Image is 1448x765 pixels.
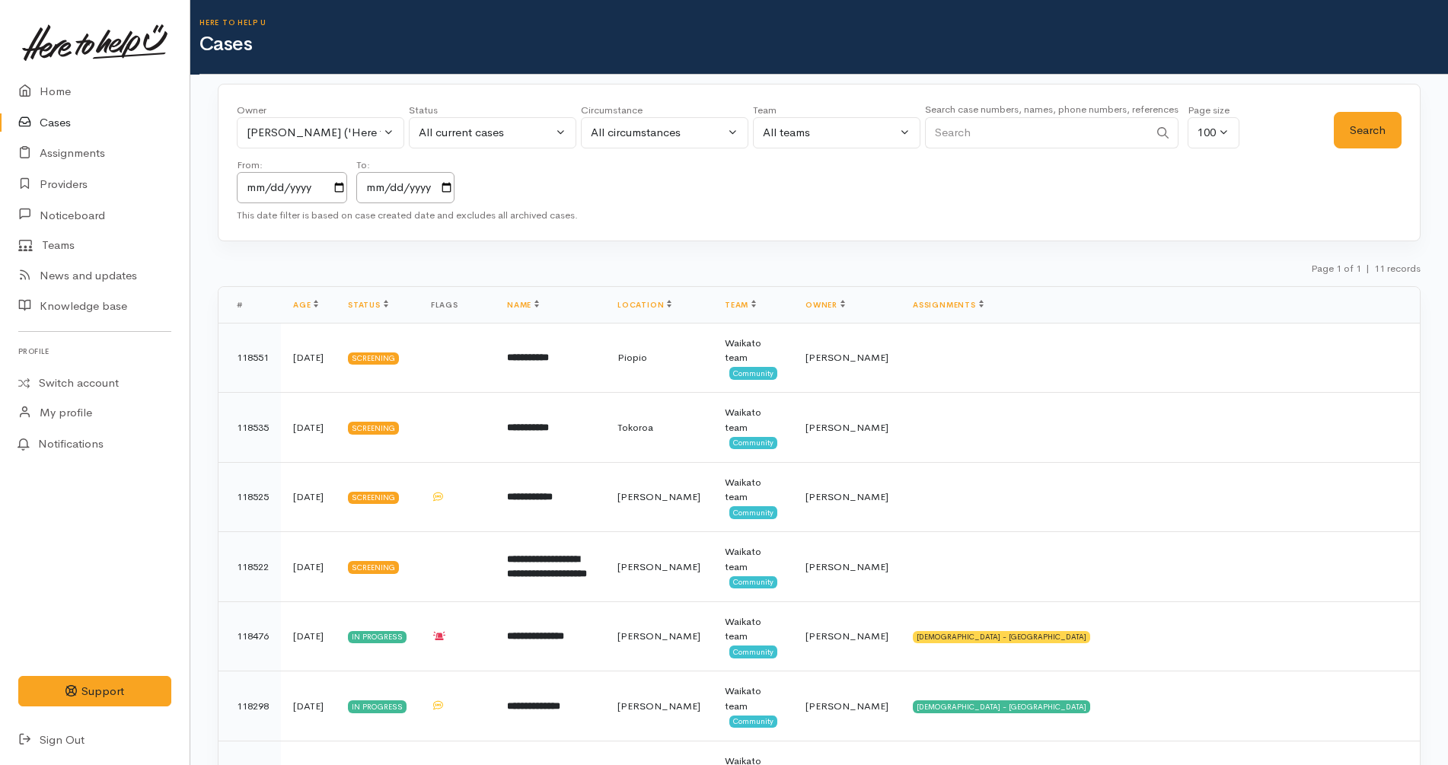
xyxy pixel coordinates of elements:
[348,561,399,573] div: Screening
[218,393,281,463] td: 118535
[409,103,576,118] div: Status
[218,323,281,393] td: 118551
[1334,112,1402,149] button: Search
[805,421,888,434] span: [PERSON_NAME]
[348,492,399,504] div: Screening
[218,462,281,532] td: 118525
[725,684,781,713] div: Waikato team
[753,117,920,148] button: All teams
[805,351,888,364] span: [PERSON_NAME]
[725,336,781,365] div: Waikato team
[805,630,888,642] span: [PERSON_NAME]
[729,437,777,449] span: Community
[218,601,281,671] td: 118476
[725,614,781,644] div: Waikato team
[617,421,653,434] span: Tokoroa
[805,700,888,712] span: [PERSON_NAME]
[725,475,781,505] div: Waikato team
[805,300,845,310] a: Owner
[356,158,454,173] div: To:
[913,300,984,310] a: Assignments
[1188,103,1239,118] div: Page size
[18,676,171,707] button: Support
[237,208,1402,223] div: This date filter is based on case created date and excludes all archived cases.
[805,490,888,503] span: [PERSON_NAME]
[18,341,171,362] h6: Profile
[725,544,781,574] div: Waikato team
[348,422,399,434] div: Screening
[925,117,1149,148] input: Search
[925,103,1178,116] small: Search case numbers, names, phone numbers, references
[617,300,671,310] a: Location
[281,323,336,393] td: [DATE]
[913,700,1090,712] div: [DEMOGRAPHIC_DATA] - [GEOGRAPHIC_DATA]
[1198,124,1216,142] div: 100
[729,367,777,379] span: Community
[617,351,647,364] span: Piopio
[729,716,777,728] span: Community
[348,300,388,310] a: Status
[729,506,777,518] span: Community
[199,33,1448,56] h1: Cases
[913,631,1090,643] div: [DEMOGRAPHIC_DATA] - [GEOGRAPHIC_DATA]
[348,700,407,712] div: In progress
[725,405,781,435] div: Waikato team
[617,560,700,573] span: [PERSON_NAME]
[409,117,576,148] button: All current cases
[348,631,407,643] div: In progress
[763,124,897,142] div: All teams
[805,560,888,573] span: [PERSON_NAME]
[218,532,281,602] td: 118522
[729,645,777,658] span: Community
[1311,262,1421,275] small: Page 1 of 1 11 records
[199,18,1448,27] h6: Here to help u
[725,300,756,310] a: Team
[281,601,336,671] td: [DATE]
[729,576,777,588] span: Community
[581,117,748,148] button: All circumstances
[507,300,539,310] a: Name
[617,630,700,642] span: [PERSON_NAME]
[247,124,381,142] div: [PERSON_NAME] ('Here to help u')
[419,124,553,142] div: All current cases
[1188,117,1239,148] button: 100
[617,490,700,503] span: [PERSON_NAME]
[419,287,495,324] th: Flags
[281,393,336,463] td: [DATE]
[218,287,281,324] th: #
[218,671,281,741] td: 118298
[237,158,347,173] div: From:
[591,124,725,142] div: All circumstances
[293,300,318,310] a: Age
[753,103,920,118] div: Team
[281,532,336,602] td: [DATE]
[617,700,700,712] span: [PERSON_NAME]
[1366,262,1370,275] span: |
[237,117,404,148] button: Katarina Daly ('Here to help u')
[348,352,399,365] div: Screening
[581,103,748,118] div: Circumstance
[281,462,336,532] td: [DATE]
[281,671,336,741] td: [DATE]
[237,103,404,118] div: Owner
